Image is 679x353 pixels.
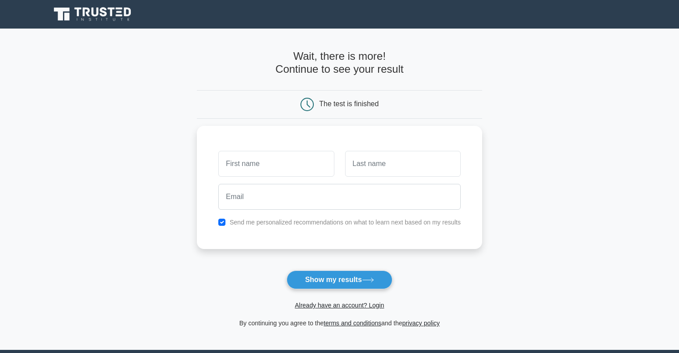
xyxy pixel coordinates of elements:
[287,270,392,289] button: Show my results
[319,100,379,108] div: The test is finished
[197,50,482,76] h4: Wait, there is more! Continue to see your result
[324,320,381,327] a: terms and conditions
[402,320,440,327] a: privacy policy
[218,151,334,177] input: First name
[192,318,487,328] div: By continuing you agree to the and the
[345,151,461,177] input: Last name
[295,302,384,309] a: Already have an account? Login
[229,219,461,226] label: Send me personalized recommendations on what to learn next based on my results
[218,184,461,210] input: Email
